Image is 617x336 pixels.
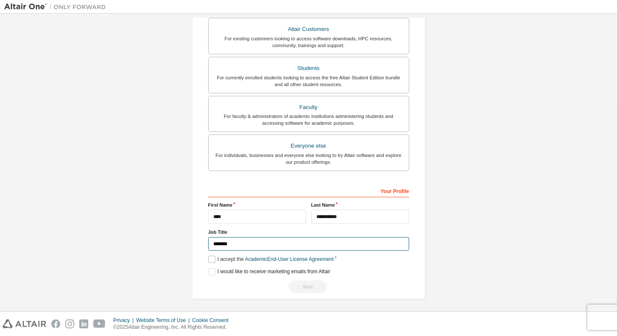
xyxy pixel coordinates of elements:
[51,319,60,328] img: facebook.svg
[214,101,404,113] div: Faculty
[113,324,234,331] p: © 2025 Altair Engineering, Inc. All Rights Reserved.
[214,74,404,88] div: For currently enrolled students looking to access the free Altair Student Edition bundle and all ...
[65,319,74,328] img: instagram.svg
[214,62,404,74] div: Students
[93,319,106,328] img: youtube.svg
[192,317,233,324] div: Cookie Consent
[136,317,192,324] div: Website Terms of Use
[79,319,88,328] img: linkedin.svg
[214,23,404,35] div: Altair Customers
[113,317,136,324] div: Privacy
[208,229,409,235] label: Job Title
[214,140,404,152] div: Everyone else
[208,184,409,197] div: Your Profile
[245,256,334,262] a: Academic End-User License Agreement
[214,152,404,165] div: For individuals, businesses and everyone else looking to try Altair software and explore our prod...
[208,268,330,275] label: I would like to receive marketing emails from Altair
[208,202,306,208] label: First Name
[214,35,404,49] div: For existing customers looking to access software downloads, HPC resources, community, trainings ...
[311,202,409,208] label: Last Name
[3,319,46,328] img: altair_logo.svg
[4,3,110,11] img: Altair One
[214,113,404,126] div: For faculty & administrators of academic institutions administering students and accessing softwa...
[208,256,334,263] label: I accept the
[208,280,409,293] div: Read and acccept EULA to continue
